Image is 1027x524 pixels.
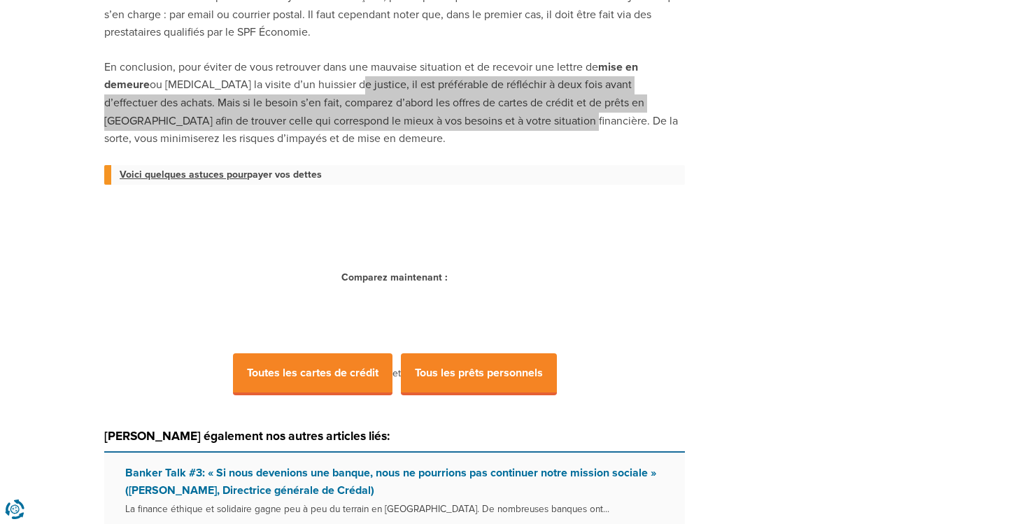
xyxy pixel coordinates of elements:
div: et [104,353,685,395]
a: Voici quelques astuces pourpayer vos dettes [120,165,685,185]
strong: Comparez maintenant : [341,271,448,283]
span: En conclusion, pour éviter de vous retrouver dans une mauvaise situation et de recevoir une lettr... [104,60,598,74]
a: Banker Talk #3: « Si nous devenions une banque, nous ne pourrions pas continuer notre mission soc... [125,466,656,498]
span: Voici quelques astuces pour [120,169,247,180]
small: La finance éthique et solidaire gagne peu à peu du terrain en [GEOGRAPHIC_DATA]. De nombreuses ba... [125,503,609,515]
span: Toutes les cartes de crédit [233,353,392,395]
span: ou [MEDICAL_DATA] la visite d’un huissier de justice, il est préférable de réfléchir à deux fois ... [104,78,678,146]
a: Tous les prêts personnels [401,367,557,379]
span: Tous les prêts personnels [401,353,557,395]
a: Toutes les cartes de crédit [233,367,392,379]
h3: [PERSON_NAME] également nos autres articles liés: [104,425,685,453]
